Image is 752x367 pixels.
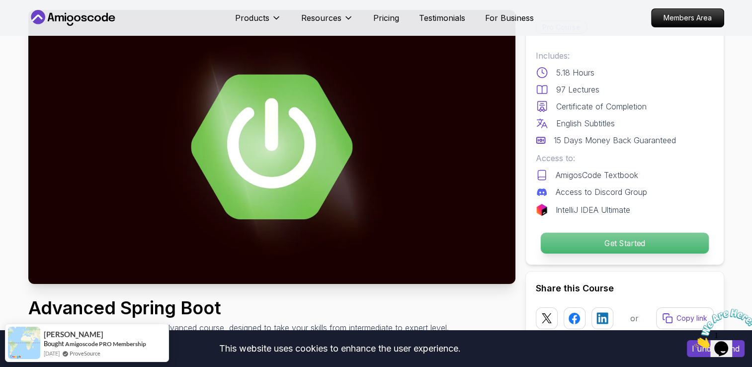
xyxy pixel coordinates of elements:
img: advanced-spring-boot_thumbnail [28,10,515,284]
p: Access to Discord Group [556,186,647,198]
img: provesource social proof notification image [8,327,40,359]
p: Members Area [652,9,724,27]
a: Members Area [651,8,724,27]
button: Products [235,12,281,32]
p: Includes: [536,50,714,62]
p: Copy link [676,313,707,323]
p: Get Started [540,233,708,254]
a: ProveSource [70,349,100,358]
p: 97 Lectures [556,84,599,95]
span: Bought [44,340,64,348]
a: Testimonials [419,12,465,24]
h1: Advanced Spring Boot [28,298,449,318]
p: or [630,312,639,324]
span: [DATE] [44,349,60,358]
div: This website uses cookies to enhance the user experience. [7,338,672,360]
p: 5.18 Hours [556,67,594,79]
p: English Subtitles [556,117,615,129]
span: 1 [4,4,8,12]
p: Dive deep into Spring Boot with our advanced course, designed to take your skills from intermedia... [28,322,449,334]
img: jetbrains logo [536,204,548,216]
p: Certificate of Completion [556,100,647,112]
a: Pricing [373,12,399,24]
p: 15 Days Money Back Guaranteed [554,134,676,146]
button: Copy link [656,307,714,329]
p: Products [235,12,269,24]
button: Resources [301,12,353,32]
p: Access to: [536,152,714,164]
p: Resources [301,12,341,24]
p: IntelliJ IDEA Ultimate [556,204,630,216]
button: Get Started [540,232,709,254]
span: [PERSON_NAME] [44,330,103,339]
iframe: chat widget [690,305,752,352]
p: AmigosCode Textbook [556,169,638,181]
img: Chat attention grabber [4,4,66,43]
a: For Business [485,12,534,24]
button: Accept cookies [687,340,745,357]
a: Amigoscode PRO Membership [65,340,146,348]
h2: Share this Course [536,281,714,295]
